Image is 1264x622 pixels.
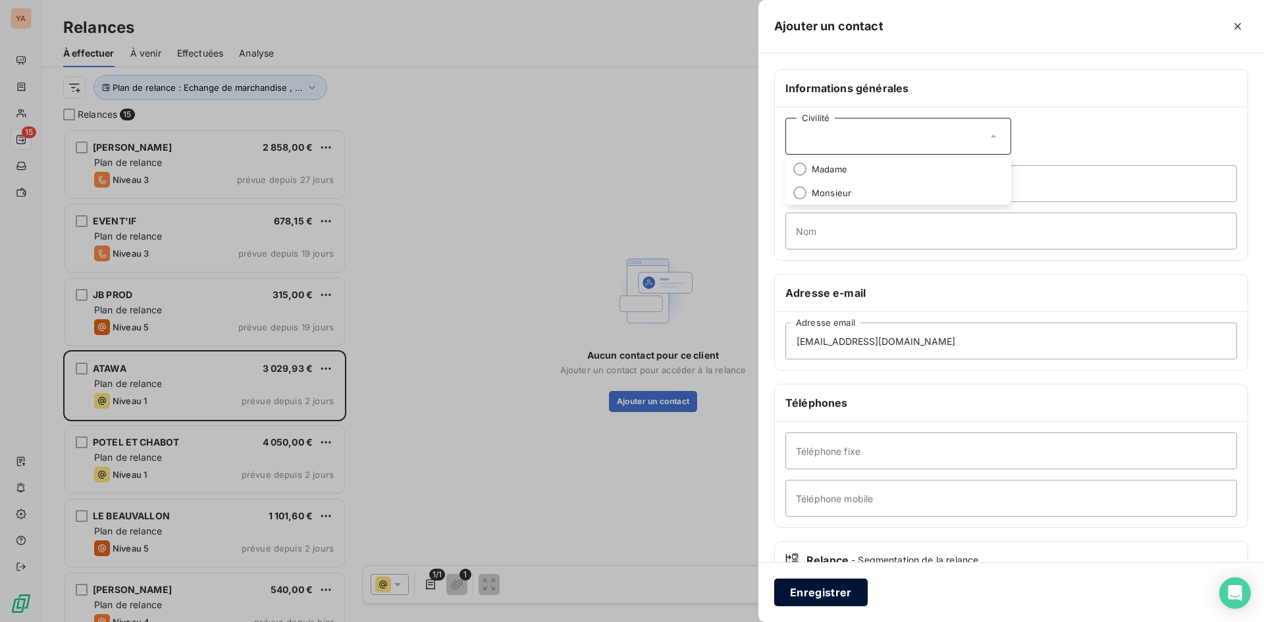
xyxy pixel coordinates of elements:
[812,163,847,176] span: Madame
[812,187,851,199] span: Monsieur
[785,165,1237,202] input: placeholder
[785,323,1237,359] input: placeholder
[1219,577,1251,609] div: Open Intercom Messenger
[785,80,1237,96] h6: Informations générales
[774,579,868,606] button: Enregistrer
[785,285,1237,301] h6: Adresse e-mail
[785,213,1237,249] input: placeholder
[851,554,978,567] span: - Segmentation de la relance
[785,395,1237,411] h6: Téléphones
[774,17,883,36] h5: Ajouter un contact
[785,432,1237,469] input: placeholder
[785,480,1237,517] input: placeholder
[785,552,1237,568] div: Relance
